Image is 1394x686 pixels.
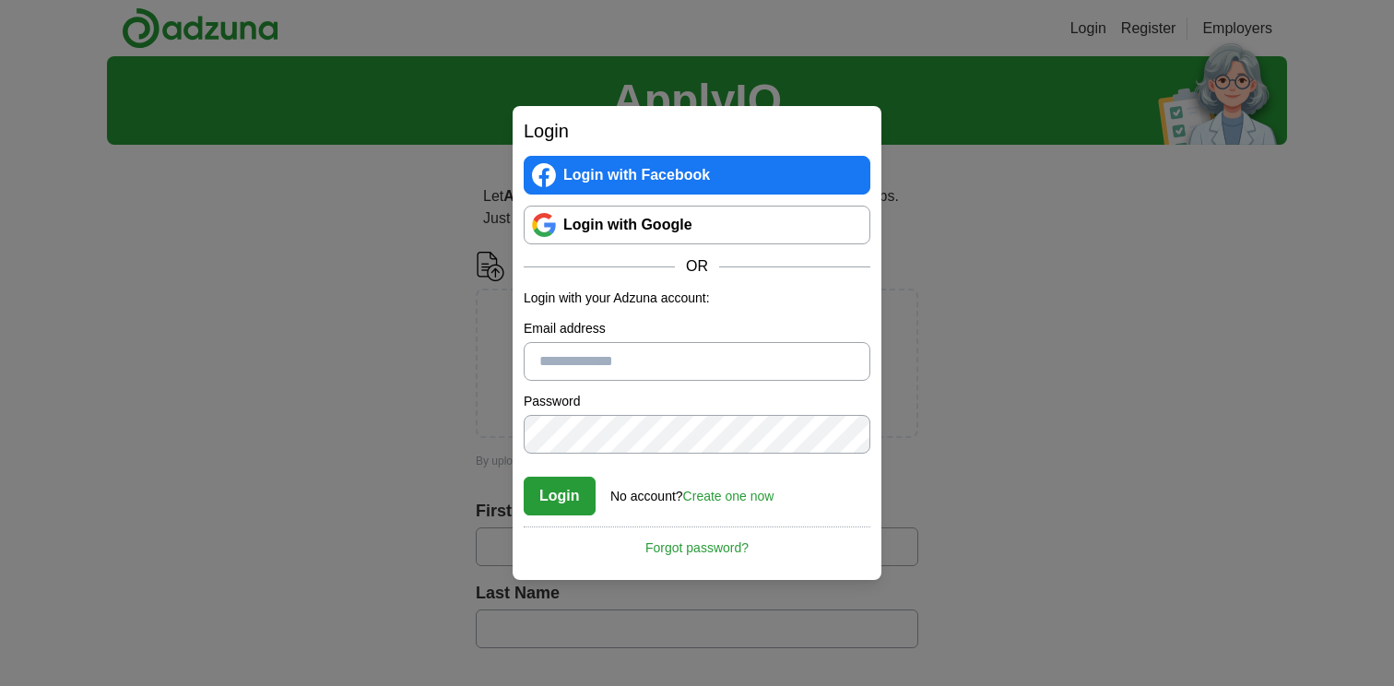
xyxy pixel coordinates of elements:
div: No account? [610,476,774,506]
label: Password [524,392,870,411]
h2: Login [524,117,870,145]
a: Login with Facebook [524,156,870,195]
span: OR [675,255,719,278]
button: Login [524,477,596,515]
a: Create one now [683,489,774,503]
a: Login with Google [524,206,870,244]
a: Forgot password? [524,526,870,558]
label: Email address [524,319,870,338]
p: Login with your Adzuna account: [524,289,870,308]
